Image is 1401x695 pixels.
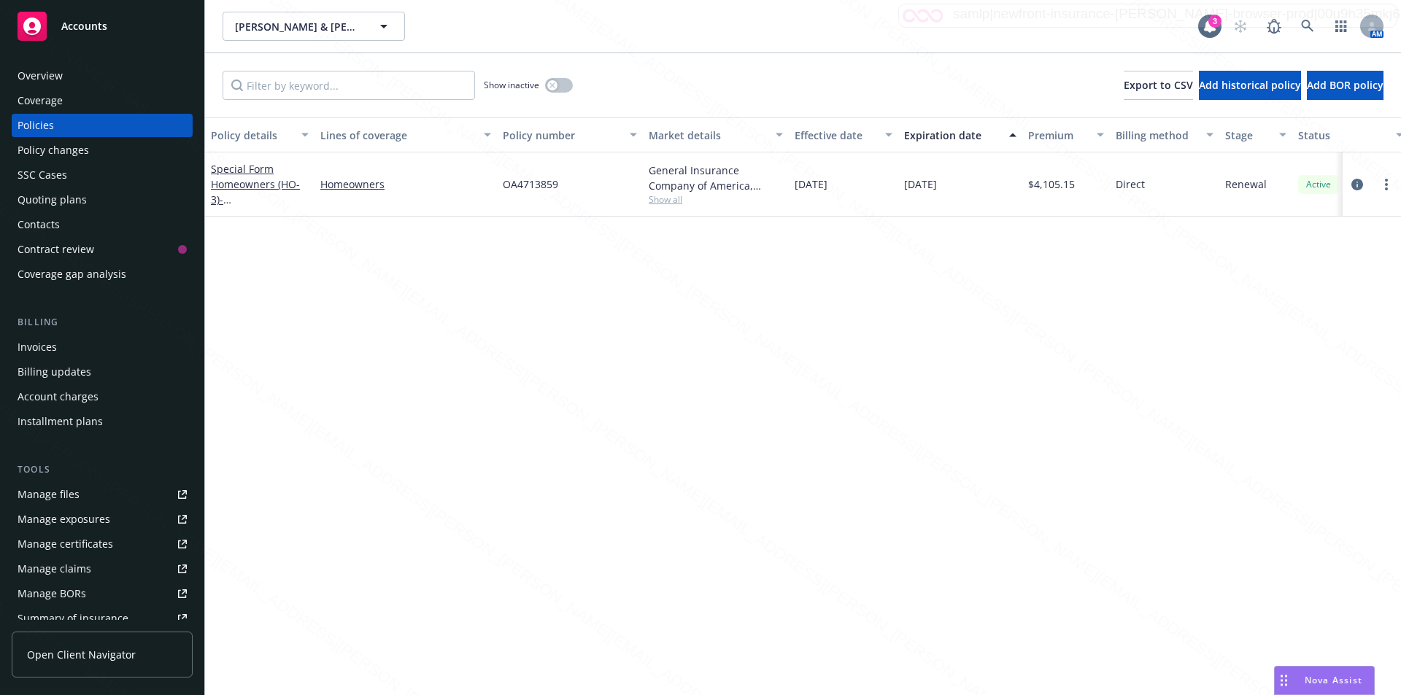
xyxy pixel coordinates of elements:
[12,508,193,531] a: Manage exposures
[12,557,193,581] a: Manage claims
[1348,176,1366,193] a: circleInformation
[1028,176,1075,192] span: $4,105.15
[18,607,128,630] div: Summary of insurance
[12,213,193,236] a: Contacts
[1298,128,1387,143] div: Status
[27,647,136,662] span: Open Client Navigator
[898,117,1022,152] button: Expiration date
[503,128,621,143] div: Policy number
[18,238,94,261] div: Contract review
[18,213,60,236] div: Contacts
[503,176,558,192] span: OA4713859
[235,19,361,34] span: [PERSON_NAME] & [PERSON_NAME]
[1208,15,1221,28] div: 3
[314,117,497,152] button: Lines of coverage
[12,64,193,88] a: Overview
[1307,78,1383,92] span: Add BOR policy
[1293,12,1322,41] a: Search
[12,607,193,630] a: Summary of insurance
[1225,128,1270,143] div: Stage
[1124,78,1193,92] span: Export to CSV
[12,582,193,605] a: Manage BORs
[12,385,193,408] a: Account charges
[1226,12,1255,41] a: Start snowing
[18,64,63,88] div: Overview
[12,410,193,433] a: Installment plans
[18,532,113,556] div: Manage certificates
[12,483,193,506] a: Manage files
[12,263,193,286] a: Coverage gap analysis
[223,71,475,100] input: Filter by keyword...
[904,176,937,192] span: [DATE]
[12,89,193,112] a: Coverage
[18,139,89,162] div: Policy changes
[1307,71,1383,100] button: Add BOR policy
[18,360,91,384] div: Billing updates
[18,410,103,433] div: Installment plans
[795,176,827,192] span: [DATE]
[18,385,99,408] div: Account charges
[1225,176,1267,192] span: Renewal
[795,128,876,143] div: Effective date
[18,557,91,581] div: Manage claims
[18,582,86,605] div: Manage BORs
[320,176,491,192] a: Homeowners
[18,114,54,137] div: Policies
[18,335,57,359] div: Invoices
[484,79,539,91] span: Show inactive
[1022,117,1110,152] button: Premium
[1110,117,1219,152] button: Billing method
[12,188,193,211] a: Quoting plans
[12,114,193,137] a: Policies
[18,263,126,286] div: Coverage gap analysis
[12,238,193,261] a: Contract review
[649,193,783,206] span: Show all
[1327,12,1356,41] a: Switch app
[18,508,110,531] div: Manage exposures
[205,117,314,152] button: Policy details
[320,128,475,143] div: Lines of coverage
[12,360,193,384] a: Billing updates
[223,12,405,41] button: [PERSON_NAME] & [PERSON_NAME]
[12,315,193,330] div: Billing
[18,483,80,506] div: Manage files
[1028,128,1088,143] div: Premium
[211,128,293,143] div: Policy details
[649,163,783,193] div: General Insurance Company of America, Safeco Insurance (Liberty Mutual)
[18,188,87,211] div: Quoting plans
[12,139,193,162] a: Policy changes
[1116,176,1145,192] span: Direct
[1219,117,1292,152] button: Stage
[1378,176,1395,193] a: more
[1116,128,1197,143] div: Billing method
[18,89,63,112] div: Coverage
[1305,674,1362,686] span: Nova Assist
[1304,178,1333,191] span: Active
[1274,666,1375,695] button: Nova Assist
[497,117,643,152] button: Policy number
[12,532,193,556] a: Manage certificates
[12,335,193,359] a: Invoices
[643,117,789,152] button: Market details
[1199,78,1301,92] span: Add historical policy
[649,128,767,143] div: Market details
[12,163,193,187] a: SSC Cases
[61,20,107,32] span: Accounts
[1124,71,1193,100] button: Export to CSV
[12,462,193,477] div: Tools
[1199,71,1301,100] button: Add historical policy
[904,128,1000,143] div: Expiration date
[12,6,193,47] a: Accounts
[789,117,898,152] button: Effective date
[211,162,304,222] a: Special Form Homeowners (HO-3)
[1275,667,1293,694] div: Drag to move
[18,163,67,187] div: SSC Cases
[1259,12,1289,41] a: Report a Bug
